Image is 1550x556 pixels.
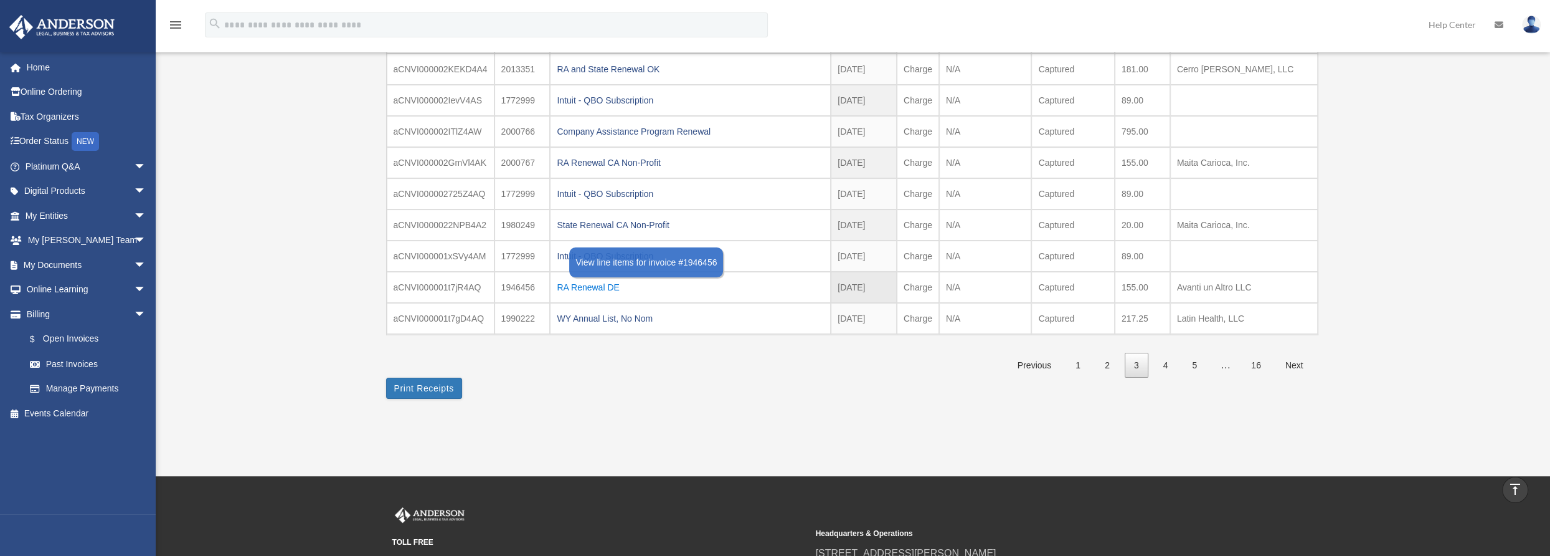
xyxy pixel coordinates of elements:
td: 2000766 [494,116,551,147]
td: Avanti un Altro LLC [1170,272,1318,303]
img: Anderson Advisors Platinum Portal [6,15,118,39]
a: Events Calendar [9,401,165,426]
td: Charge [897,241,939,272]
td: N/A [939,209,1032,241]
td: Charge [897,116,939,147]
small: TOLL FREE [392,536,807,549]
a: Home [9,55,165,80]
a: Order StatusNEW [9,129,165,155]
a: My Entitiesarrow_drop_down [9,203,165,228]
img: Anderson Advisors Platinum Portal [392,507,467,524]
td: 1980249 [494,209,551,241]
span: arrow_drop_down [134,203,159,229]
td: [DATE] [831,303,897,334]
td: aCNVI000001t7jR4AQ [387,272,494,303]
td: aCNVI000001xSVy4AM [387,241,494,272]
td: Captured [1031,303,1114,334]
td: 1772999 [494,85,551,116]
td: Captured [1031,147,1114,178]
td: N/A [939,303,1032,334]
span: arrow_drop_down [134,277,159,303]
td: Charge [897,178,939,209]
div: Intuit - QBO Subscription [557,92,824,109]
td: Charge [897,54,939,85]
i: vertical_align_top [1508,482,1523,497]
a: 1 [1066,353,1090,378]
td: N/A [939,241,1032,272]
div: Intuit - QBO Subscription [557,185,824,203]
div: Intuit - QBO Subscription [557,247,824,265]
td: Latin Health, LLC [1170,303,1318,334]
div: RA Renewal CA Non-Profit [557,154,824,171]
div: Company Assistance Program Renewal [557,123,824,140]
a: $Open Invoices [17,327,165,352]
td: 20.00 [1115,209,1170,241]
a: 16 [1242,353,1270,378]
td: 89.00 [1115,241,1170,272]
span: arrow_drop_down [134,179,159,204]
td: [DATE] [831,241,897,272]
td: [DATE] [831,147,897,178]
td: Charge [897,272,939,303]
td: aCNVI000002KEKD4A4 [387,54,494,85]
td: N/A [939,85,1032,116]
td: [DATE] [831,209,897,241]
td: 1772999 [494,241,551,272]
i: search [208,17,222,31]
a: Manage Payments [17,376,165,401]
td: N/A [939,147,1032,178]
td: [DATE] [831,178,897,209]
div: RA Renewal DE [557,279,824,296]
td: 795.00 [1115,116,1170,147]
td: aCNVI000001t7gD4AQ [387,303,494,334]
td: Maita Carioca, Inc. [1170,147,1318,178]
td: Captured [1031,116,1114,147]
td: Charge [897,85,939,116]
td: aCNVI000002725Z4AQ [387,178,494,209]
a: My Documentsarrow_drop_down [9,252,165,277]
td: 217.25 [1115,303,1170,334]
td: 181.00 [1115,54,1170,85]
td: 89.00 [1115,178,1170,209]
div: NEW [72,132,99,151]
td: Maita Carioca, Inc. [1170,209,1318,241]
a: Tax Organizers [9,104,165,129]
img: User Pic [1522,16,1541,34]
td: N/A [939,116,1032,147]
a: 5 [1183,353,1206,378]
td: 155.00 [1115,147,1170,178]
td: Charge [897,147,939,178]
a: Digital Productsarrow_drop_down [9,179,165,204]
a: Online Learningarrow_drop_down [9,277,165,302]
td: N/A [939,272,1032,303]
span: arrow_drop_down [134,154,159,180]
button: Print Receipts [386,378,462,399]
td: Captured [1031,54,1114,85]
td: N/A [939,178,1032,209]
span: arrow_drop_down [134,252,159,278]
td: 155.00 [1115,272,1170,303]
td: aCNVI000002IevV4AS [387,85,494,116]
div: WY Annual List, No Nom [557,310,824,327]
td: 2013351 [494,54,551,85]
td: aCNVI000002GmVl4AK [387,147,494,178]
a: Past Invoices [17,352,159,376]
span: $ [37,332,43,347]
a: Online Ordering [9,80,165,105]
i: menu [168,17,183,32]
a: 3 [1125,353,1148,378]
td: aCNVI0000022NPB4A2 [387,209,494,241]
a: Next [1276,353,1313,378]
span: arrow_drop_down [134,228,159,254]
td: 1772999 [494,178,551,209]
td: 1990222 [494,303,551,334]
td: Captured [1031,85,1114,116]
small: Headquarters & Operations [816,527,1231,540]
a: menu [168,22,183,32]
td: Captured [1031,272,1114,303]
a: Previous [1008,353,1061,378]
td: Cerro [PERSON_NAME], LLC [1170,54,1318,85]
td: Charge [897,303,939,334]
a: 4 [1154,353,1178,378]
a: Billingarrow_drop_down [9,302,165,327]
